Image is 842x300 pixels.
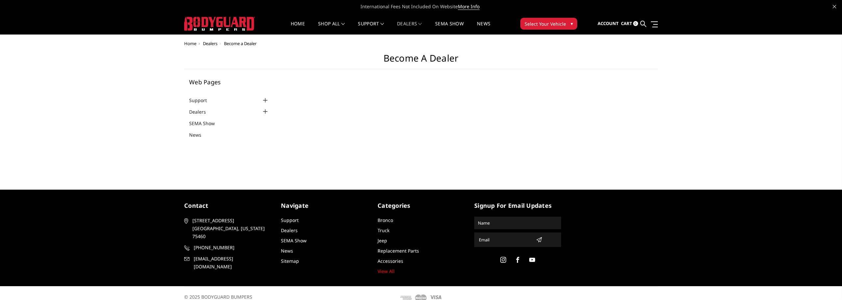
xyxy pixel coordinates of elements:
a: Dealers [189,108,214,115]
a: Home [184,41,196,46]
span: [STREET_ADDRESS] [GEOGRAPHIC_DATA], [US_STATE] 75460 [192,217,269,240]
span: Select Your Vehicle [525,20,566,27]
h5: signup for email updates [474,201,561,210]
input: Name [475,218,560,228]
a: Sitemap [281,258,299,264]
span: ▾ [571,20,573,27]
img: BODYGUARD BUMPERS [184,17,255,31]
input: Email [476,234,533,245]
a: SEMA Show [189,120,223,127]
a: shop all [318,21,345,34]
a: Cart 0 [621,15,638,33]
a: Truck [378,227,389,233]
h1: Become a Dealer [184,53,658,69]
a: Jeep [378,237,387,244]
a: Home [291,21,305,34]
span: Cart [621,20,632,26]
a: Dealers [203,41,217,46]
span: © 2025 BODYGUARD BUMPERS [184,294,252,300]
a: News [189,131,210,138]
a: Support [281,217,299,223]
button: Select Your Vehicle [520,18,577,30]
a: Dealers [397,21,422,34]
a: More Info [458,3,480,10]
a: Support [358,21,384,34]
a: Replacement Parts [378,248,419,254]
a: Support [189,97,215,104]
span: 0 [633,21,638,26]
span: Account [598,20,619,26]
a: Accessories [378,258,403,264]
a: [PHONE_NUMBER] [184,244,271,252]
a: Account [598,15,619,33]
a: SEMA Show [435,21,464,34]
a: [EMAIL_ADDRESS][DOMAIN_NAME] [184,255,271,271]
h5: Navigate [281,201,368,210]
span: [PHONE_NUMBER] [194,244,270,252]
span: [EMAIL_ADDRESS][DOMAIN_NAME] [194,255,270,271]
a: SEMA Show [281,237,307,244]
h5: contact [184,201,271,210]
a: View All [378,268,395,274]
a: Dealers [281,227,298,233]
a: News [477,21,490,34]
span: Become a Dealer [224,41,257,46]
a: Bronco [378,217,393,223]
a: News [281,248,293,254]
h5: Categories [378,201,464,210]
h5: Web Pages [189,79,269,85]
